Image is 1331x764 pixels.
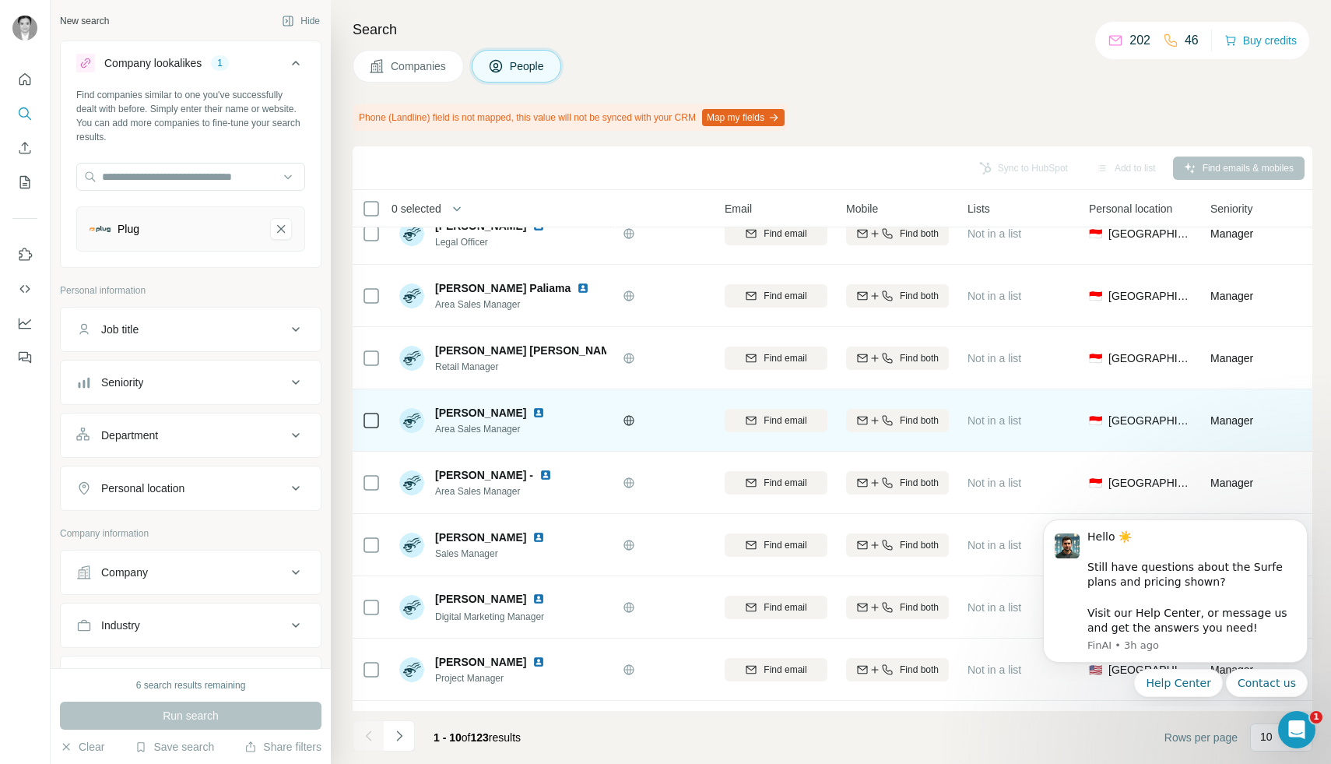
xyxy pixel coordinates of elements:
span: People [510,58,546,74]
span: Mobile [846,201,878,217]
span: [GEOGRAPHIC_DATA] [1108,413,1192,428]
span: Companies [391,58,448,74]
button: Find email [725,658,827,681]
span: results [434,731,521,744]
button: Navigate to next page [384,720,415,752]
div: Personal location [101,481,184,496]
button: Save search [135,739,214,755]
button: Use Surfe API [12,275,37,303]
img: Avatar [399,533,424,558]
span: Seniority [1210,201,1252,217]
img: Plug-logo [90,226,111,233]
span: Not in a list [968,601,1021,614]
button: Company [61,554,321,591]
div: Company lookalikes [104,55,202,71]
span: Lists [968,201,990,217]
button: Company lookalikes1 [61,44,321,88]
button: Find email [725,347,827,370]
button: Search [12,100,37,128]
button: Job title [61,311,321,348]
button: Find both [846,596,949,619]
span: [PERSON_NAME] - [435,467,533,483]
button: My lists [12,168,37,196]
span: Find both [900,476,939,490]
button: Buy credits [1224,30,1297,51]
span: [GEOGRAPHIC_DATA] [1108,350,1192,366]
span: Manager [1210,227,1253,240]
button: Personal location [61,470,321,507]
img: Avatar [399,346,424,371]
span: Find email [764,600,806,614]
span: Find both [900,414,939,428]
div: Seniority [101,375,143,390]
img: Avatar [12,16,37,40]
button: Feedback [12,343,37,371]
div: New search [60,14,109,28]
button: Seniority [61,364,321,401]
span: Find both [900,289,939,303]
div: Find companies similar to one you've successfully dealt with before. Simply enter their name or w... [76,88,305,144]
img: Avatar [399,408,424,433]
img: Avatar [399,221,424,246]
span: [PERSON_NAME] [435,405,526,421]
img: Avatar [399,283,424,308]
div: 6 search results remaining [136,678,246,692]
span: [PERSON_NAME] Paliama [435,280,571,296]
button: Find both [846,347,949,370]
span: [GEOGRAPHIC_DATA] [1108,475,1192,491]
button: Enrich CSV [12,134,37,162]
span: Find email [764,227,806,241]
div: Plug [118,221,139,237]
span: [GEOGRAPHIC_DATA] [1108,288,1192,304]
span: 🇮🇩 [1089,475,1102,491]
div: Job title [101,322,139,337]
img: LinkedIn logo [532,407,545,419]
button: Share filters [244,739,321,755]
span: Find email [764,351,806,365]
button: Find email [725,596,827,619]
img: Avatar [399,595,424,620]
span: Find email [764,289,806,303]
span: Rows per page [1164,730,1238,745]
button: Hide [271,9,331,33]
button: Find email [725,222,827,245]
button: Find both [846,471,949,495]
span: Sales Manager [435,547,564,561]
span: of [462,731,471,744]
p: 202 [1129,31,1150,50]
iframe: Intercom notifications message [1020,505,1331,706]
span: Find email [764,663,806,677]
button: Find both [846,222,949,245]
span: Manager [1210,290,1253,302]
div: 1 [211,56,229,70]
button: Find email [725,471,827,495]
span: Find email [764,414,806,428]
p: Company information [60,526,321,540]
span: Manager [1210,414,1253,427]
button: Find both [846,658,949,681]
span: Find email [764,476,806,490]
span: Find both [900,538,939,552]
span: Manager [1210,352,1253,364]
img: LinkedIn logo [532,656,545,668]
span: [PERSON_NAME] [PERSON_NAME] [435,343,621,358]
span: Personal location [1089,201,1172,217]
p: Personal information [60,283,321,298]
button: Industry [61,607,321,644]
div: Industry [101,618,140,633]
img: LinkedIn logo [577,282,589,294]
span: [PERSON_NAME] [435,530,526,545]
span: Project Manager [435,671,564,685]
span: 1 - 10 [434,731,462,744]
span: 🇮🇩 [1089,226,1102,241]
span: 123 [471,731,489,744]
button: HQ location1 [61,660,321,697]
button: Find email [725,284,827,308]
button: Use Surfe on LinkedIn [12,241,37,269]
span: 0 selected [392,201,441,217]
div: Phone (Landline) field is not mapped, this value will not be synced with your CRM [353,104,788,131]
